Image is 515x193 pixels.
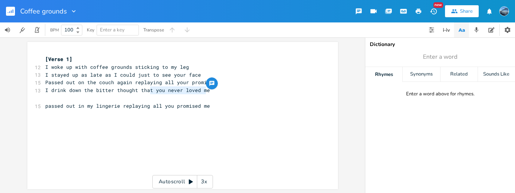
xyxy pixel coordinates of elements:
div: Share [460,8,473,15]
span: Passed out on the couch again replaying all your promises [45,79,216,86]
button: New [426,4,441,18]
span: I stayed up as late as I could just to see your face [45,71,201,78]
div: BPM [50,28,59,32]
div: Synonyms [403,67,440,82]
div: 3x [197,175,211,189]
span: Enter a key [100,27,125,33]
div: Transpose [143,28,164,32]
span: Enter a word [423,53,457,61]
div: Enter a word above for rhymes. [406,91,475,97]
div: New [433,2,443,8]
div: Key [87,28,94,32]
div: Sounds Like [478,67,515,82]
div: Rhymes [365,67,402,82]
span: I woke up with coffee grounds sticking to my leg [45,64,189,70]
span: Coffee grounds [20,8,67,15]
span: [Verse 1] [45,56,72,62]
div: Related [441,67,478,82]
span: I drink down the bitter thought that you never loved me [45,87,210,94]
button: Share [445,5,479,17]
div: Dictionary [370,42,511,47]
div: Autoscroll [152,175,213,189]
img: DJ Flossy [499,6,509,16]
span: passed out in my lingerie replaying all you promised me [45,102,210,109]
